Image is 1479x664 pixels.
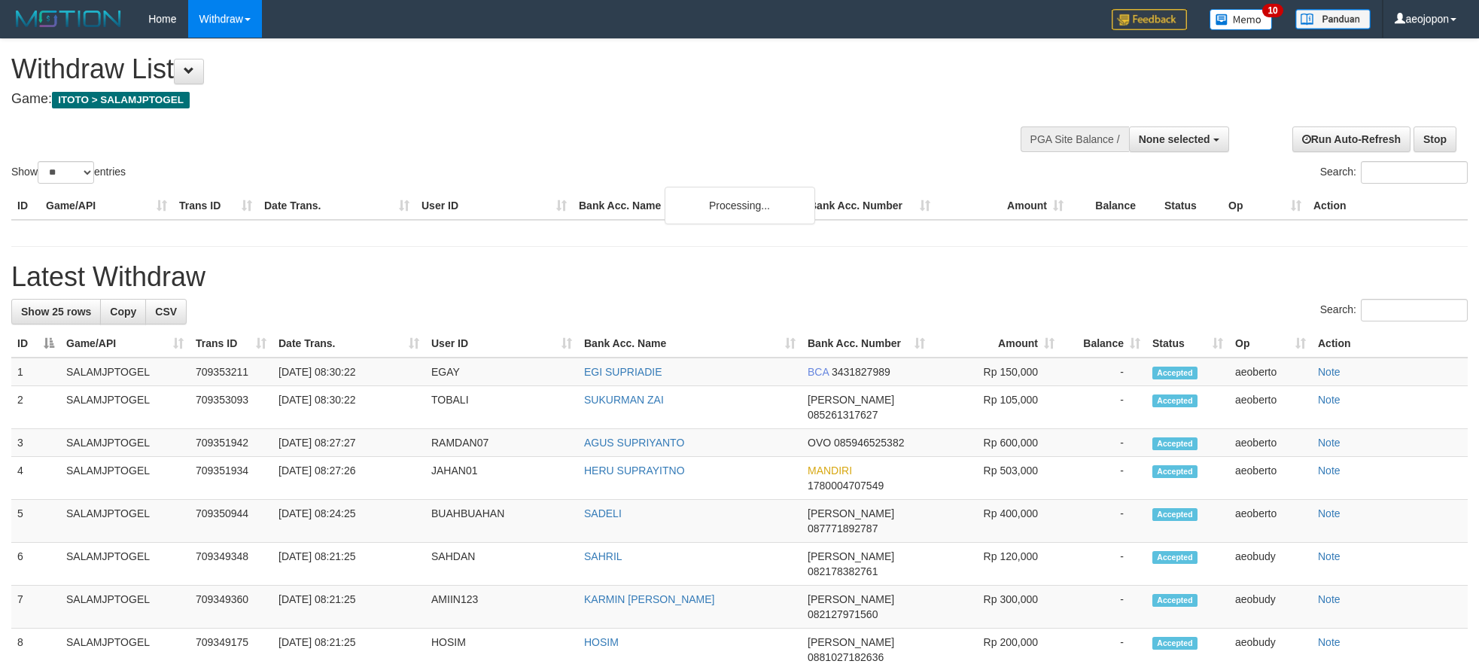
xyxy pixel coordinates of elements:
[258,192,415,220] th: Date Trans.
[834,437,904,449] span: Copy 085946525382 to clipboard
[931,358,1061,386] td: Rp 150,000
[11,92,971,107] h4: Game:
[1320,299,1468,321] label: Search:
[11,161,126,184] label: Show entries
[272,457,425,500] td: [DATE] 08:27:26
[272,429,425,457] td: [DATE] 08:27:27
[272,386,425,429] td: [DATE] 08:30:22
[190,500,272,543] td: 709350944
[1318,464,1341,477] a: Note
[1061,457,1146,500] td: -
[808,608,878,620] span: Copy 082127971560 to clipboard
[272,586,425,629] td: [DATE] 08:21:25
[1292,126,1411,152] a: Run Auto-Refresh
[425,358,578,386] td: EGAY
[425,500,578,543] td: BUAHBUAHAN
[1361,299,1468,321] input: Search:
[808,550,894,562] span: [PERSON_NAME]
[808,437,831,449] span: OVO
[60,358,190,386] td: SALAMJPTOGEL
[1152,508,1198,521] span: Accepted
[808,394,894,406] span: [PERSON_NAME]
[1361,161,1468,184] input: Search:
[11,54,971,84] h1: Withdraw List
[1318,437,1341,449] a: Note
[425,586,578,629] td: AMIIN123
[173,192,258,220] th: Trans ID
[425,457,578,500] td: JAHAN01
[1229,358,1312,386] td: aeoberto
[584,394,664,406] a: SUKURMAN ZAI
[190,586,272,629] td: 709349360
[1158,192,1222,220] th: Status
[1152,394,1198,407] span: Accepted
[11,500,60,543] td: 5
[1061,586,1146,629] td: -
[1295,9,1371,29] img: panduan.png
[100,299,146,324] a: Copy
[38,161,94,184] select: Showentries
[1152,437,1198,450] span: Accepted
[808,480,884,492] span: Copy 1780004707549 to clipboard
[808,522,878,535] span: Copy 087771892787 to clipboard
[584,550,622,562] a: SAHRIL
[1318,593,1341,605] a: Note
[578,330,802,358] th: Bank Acc. Name: activate to sort column ascending
[1061,543,1146,586] td: -
[832,366,890,378] span: Copy 3431827989 to clipboard
[190,457,272,500] td: 709351934
[808,464,852,477] span: MANDIRI
[1152,551,1198,564] span: Accepted
[1307,192,1468,220] th: Action
[425,386,578,429] td: TOBALI
[1061,386,1146,429] td: -
[1318,636,1341,648] a: Note
[60,500,190,543] td: SALAMJPTOGEL
[11,330,60,358] th: ID: activate to sort column descending
[1229,457,1312,500] td: aeoberto
[11,457,60,500] td: 4
[665,187,815,224] div: Processing...
[190,386,272,429] td: 709353093
[584,636,619,648] a: HOSIM
[808,636,894,648] span: [PERSON_NAME]
[1318,550,1341,562] a: Note
[110,306,136,318] span: Copy
[1318,366,1341,378] a: Note
[584,437,684,449] a: AGUS SUPRIYANTO
[808,409,878,421] span: Copy 085261317627 to clipboard
[60,457,190,500] td: SALAMJPTOGEL
[1318,394,1341,406] a: Note
[1139,133,1210,145] span: None selected
[21,306,91,318] span: Show 25 rows
[1129,126,1229,152] button: None selected
[11,429,60,457] td: 3
[1152,367,1198,379] span: Accepted
[11,192,40,220] th: ID
[1061,500,1146,543] td: -
[1229,429,1312,457] td: aeoberto
[1229,543,1312,586] td: aeobudy
[573,192,803,220] th: Bank Acc. Name
[11,386,60,429] td: 2
[936,192,1070,220] th: Amount
[1061,330,1146,358] th: Balance: activate to sort column ascending
[931,500,1061,543] td: Rp 400,000
[1112,9,1187,30] img: Feedback.jpg
[272,330,425,358] th: Date Trans.: activate to sort column ascending
[1229,330,1312,358] th: Op: activate to sort column ascending
[808,507,894,519] span: [PERSON_NAME]
[190,330,272,358] th: Trans ID: activate to sort column ascending
[808,565,878,577] span: Copy 082178382761 to clipboard
[1061,358,1146,386] td: -
[1152,594,1198,607] span: Accepted
[1312,330,1468,358] th: Action
[1229,500,1312,543] td: aeoberto
[425,330,578,358] th: User ID: activate to sort column ascending
[60,543,190,586] td: SALAMJPTOGEL
[272,358,425,386] td: [DATE] 08:30:22
[931,586,1061,629] td: Rp 300,000
[1229,586,1312,629] td: aeobudy
[1320,161,1468,184] label: Search:
[1318,507,1341,519] a: Note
